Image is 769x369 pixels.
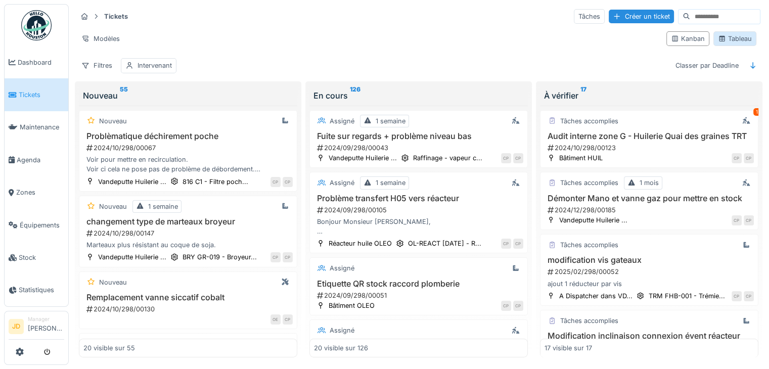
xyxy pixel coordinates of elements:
div: CP [732,291,742,301]
div: 2024/12/298/00185 [547,205,754,215]
div: 2024/09/298/00048 [316,353,523,362]
div: CP [283,252,293,262]
div: Voir pour mettre en recirculation. Voir ci cela ne pose pas de problème de débordement. Programma... [83,155,293,174]
h3: changement type de marteaux broyeur [83,217,293,226]
h3: Problème transfert H05 vers réacteur [314,194,523,203]
div: Vandeputte Huilerie ... [98,177,166,187]
div: Tableau [718,34,752,43]
div: TRM FHB-001 - Trémie... [649,291,725,301]
span: Équipements [20,220,64,230]
div: 1 [753,108,760,116]
sup: 126 [350,89,360,102]
div: 2024/10/298/00147 [85,228,293,238]
div: 20 visible sur 55 [83,343,135,353]
div: OE [270,314,281,325]
div: Kanban [671,34,705,43]
div: Vandeputte Huilerie ... [98,252,166,262]
div: CP [501,153,511,163]
div: CP [744,291,754,301]
div: CP [270,252,281,262]
div: Nouveau [99,278,127,287]
div: Assigné [330,116,354,126]
img: Badge_color-CXgf-gQk.svg [21,10,52,40]
span: Agenda [17,155,64,165]
div: 2024/10/298/00123 [547,143,754,153]
div: Manager [28,315,64,323]
div: Bâtiment OLEO [329,301,375,310]
div: 1 semaine [376,116,405,126]
a: Zones [5,176,68,209]
div: BRY GR-019 - Broyeur... [183,252,257,262]
div: CP [501,239,511,249]
div: A Dispatcher dans VD... [559,291,632,301]
div: Créer un ticket [609,10,674,23]
div: 20 visible sur 126 [314,343,368,353]
div: 816 C1 - Filtre poch... [183,177,248,187]
div: Intervenant [138,61,172,70]
h3: modification vis gateaux [545,255,754,265]
a: Statistiques [5,274,68,306]
div: Tâches accomplies [560,178,618,188]
h3: Fuite sur regards + problème niveau bas [314,131,523,141]
div: Bonjour Monsieur [PERSON_NAME], Pourriez-vous contrôler la programmation du défaut de pression de... [314,217,523,236]
a: JD Manager[PERSON_NAME] [9,315,64,340]
div: 2024/09/298/00105 [316,205,523,215]
div: Classer par Deadline [671,58,743,73]
a: Maintenance [5,111,68,144]
span: Dashboard [18,58,64,67]
span: Maintenance [20,122,64,132]
h3: Remplacement vanne siccatif cobalt [83,293,293,302]
div: Nouveau [83,89,293,102]
span: Tickets [19,90,64,100]
div: 17 visible sur 17 [545,343,592,353]
li: [PERSON_NAME] [28,315,64,337]
h3: Modification inclinaison connexion évent réacteur [545,331,754,341]
div: Tâches accomplies [560,116,618,126]
div: 2024/10/298/00067 [85,143,293,153]
span: Statistiques [19,285,64,295]
div: CP [283,314,293,325]
a: Agenda [5,144,68,176]
div: Vandeputte Huilerie ... [559,215,627,225]
div: Raffinage - vapeur c... [413,153,482,163]
span: Stock [19,253,64,262]
div: Tâches accomplies [560,240,618,250]
div: CP [283,177,293,187]
div: 1 semaine [148,202,178,211]
sup: 17 [580,89,586,102]
div: CP [732,215,742,225]
div: CP [744,215,754,225]
div: Assigné [330,178,354,188]
div: En cours [313,89,524,102]
div: Nouveau [99,202,127,211]
div: Réacteur huile OLEO [329,239,392,248]
div: Bâtiment HUIL [559,153,603,163]
a: Équipements [5,209,68,241]
div: CP [513,301,523,311]
strong: Tickets [100,12,132,21]
h3: Démonter Mano et vanne gaz pour mettre en stock [545,194,754,203]
h3: Audit interne zone G - Huilerie Quai des graines TRT [545,131,754,141]
div: Marteaux plus résistant au coque de soja. [83,240,293,250]
div: Tâches accomplies [560,316,618,326]
div: CP [513,153,523,163]
div: Modèles [77,31,124,46]
h3: Problèmatique déchirement poche [83,131,293,141]
span: Zones [16,188,64,197]
div: Tâches [574,9,605,24]
div: ajout 1 réducteur par vis [545,279,754,289]
div: CP [732,153,742,163]
sup: 55 [120,89,128,102]
div: Nouveau [99,116,127,126]
div: CP [270,177,281,187]
li: JD [9,319,24,334]
a: Tickets [5,78,68,111]
div: 1 mois [640,178,659,188]
div: CP [744,153,754,163]
div: 1 semaine [376,178,405,188]
div: 2024/10/298/00130 [85,304,293,314]
div: 2025/02/298/00052 [547,267,754,276]
div: OL-REACT [DATE] - R... [408,239,481,248]
div: 2024/09/298/00051 [316,291,523,300]
div: Vandeputte Huilerie ... [329,153,397,163]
